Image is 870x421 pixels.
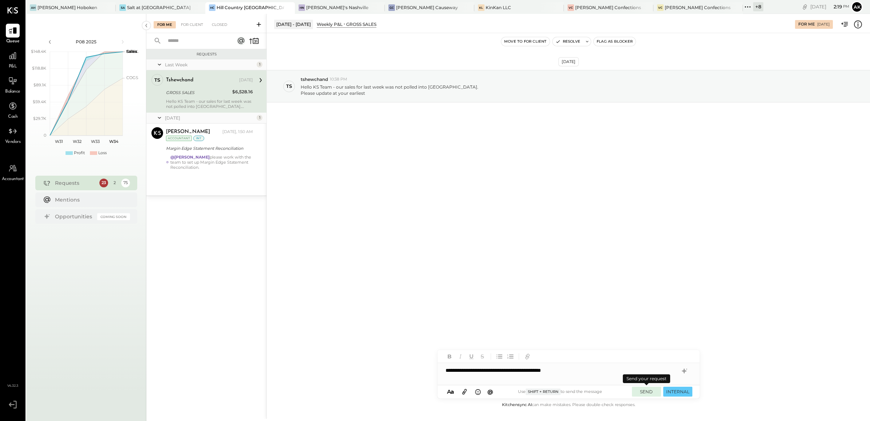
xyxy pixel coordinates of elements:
[388,4,395,11] div: GC
[306,4,368,11] div: [PERSON_NAME]'s Nashville
[478,4,485,11] div: KL
[121,179,130,187] div: 75
[165,62,255,68] div: Last Week
[257,62,262,67] div: 1
[73,139,82,144] text: W32
[0,49,25,70] a: P&L
[274,20,313,29] div: [DATE] - [DATE]
[166,99,253,109] div: Hello KS Team - our sales for last week was not polled into [GEOGRAPHIC_DATA].
[6,38,20,45] span: Queue
[506,352,515,361] button: Ordered List
[851,1,863,13] button: Ak
[33,99,46,104] text: $59.4K
[5,89,20,95] span: Balance
[298,4,305,11] div: HN
[526,389,561,395] span: Shift + Return
[301,76,328,82] span: tshewchand
[456,352,465,361] button: Italic
[0,74,25,95] a: Balance
[55,139,63,144] text: W31
[74,150,85,156] div: Profit
[753,2,763,11] div: + 8
[798,22,815,27] div: For Me
[301,90,478,96] div: Please update at your earliest
[501,37,550,46] button: Move to for client
[30,4,36,11] div: AH
[55,213,94,220] div: Opportunities
[558,57,579,66] div: [DATE]
[154,77,160,83] div: ts
[170,155,210,160] strong: @[PERSON_NAME]
[665,4,732,11] div: [PERSON_NAME] Confections - [GEOGRAPHIC_DATA]
[0,24,25,45] a: Queue
[166,89,230,96] div: GROSS SALES
[119,4,126,11] div: Sa
[170,155,253,170] div: please work with the team to set up Margin Edge Statement Reconciliation.
[2,176,24,183] span: Accountant
[32,66,46,71] text: $118.8K
[451,388,454,395] span: a
[495,389,625,395] div: Use to send the message
[44,133,46,138] text: 0
[523,352,532,361] button: Add URL
[127,4,191,11] div: Salt at [GEOGRAPHIC_DATA]
[478,352,487,361] button: Strikethrough
[31,49,46,54] text: $148.4K
[177,21,207,28] div: For Client
[110,179,119,187] div: 2
[594,37,636,46] button: Flag as Blocker
[126,49,137,54] text: Sales
[317,21,343,27] div: Weekly P&L
[239,77,253,83] div: [DATE]
[0,161,25,183] a: Accountant
[810,3,849,10] div: [DATE]
[396,4,458,11] div: [PERSON_NAME] Causeway
[8,114,17,120] span: Cash
[222,129,253,135] div: [DATE], 1:50 AM
[166,128,210,136] div: [PERSON_NAME]
[623,374,670,383] div: Send your request
[9,63,17,70] span: P&L
[109,139,118,144] text: W34
[346,21,376,27] div: GROSS SALES
[91,139,100,144] text: W33
[232,88,253,95] div: $6,528.16
[217,4,284,11] div: Hill Country [GEOGRAPHIC_DATA]
[257,115,262,121] div: 1
[193,136,204,141] div: int
[817,22,830,27] div: [DATE]
[208,21,231,28] div: Closed
[286,83,292,90] div: ts
[33,82,46,87] text: $89.1K
[568,4,574,11] div: VC
[486,4,511,11] div: KinKan LLC
[663,387,692,397] button: INTERNAL
[209,4,215,11] div: HC
[467,352,476,361] button: Underline
[801,3,808,11] div: copy link
[0,99,25,120] a: Cash
[485,387,495,396] button: @
[165,115,255,121] div: [DATE]
[37,4,97,11] div: [PERSON_NAME] Hoboken
[98,150,107,156] div: Loss
[150,52,263,57] div: Requests
[487,388,493,395] span: @
[0,124,25,145] a: Vendors
[445,352,454,361] button: Bold
[166,145,251,152] div: Margin Edge Statement Reconciliation
[33,116,46,121] text: $29.7K
[5,139,21,145] span: Vendors
[632,387,661,397] button: SEND
[445,388,456,396] button: Aa
[330,77,347,82] span: 10:38 PM
[575,4,642,11] div: [PERSON_NAME] Confections - [GEOGRAPHIC_DATA]
[166,77,193,84] div: tshewchand
[55,196,126,203] div: Mentions
[553,37,583,46] button: Resolve
[154,21,176,28] div: For Me
[97,213,130,220] div: Coming Soon
[495,352,504,361] button: Unordered List
[55,39,117,45] div: P08 2025
[657,4,664,11] div: VC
